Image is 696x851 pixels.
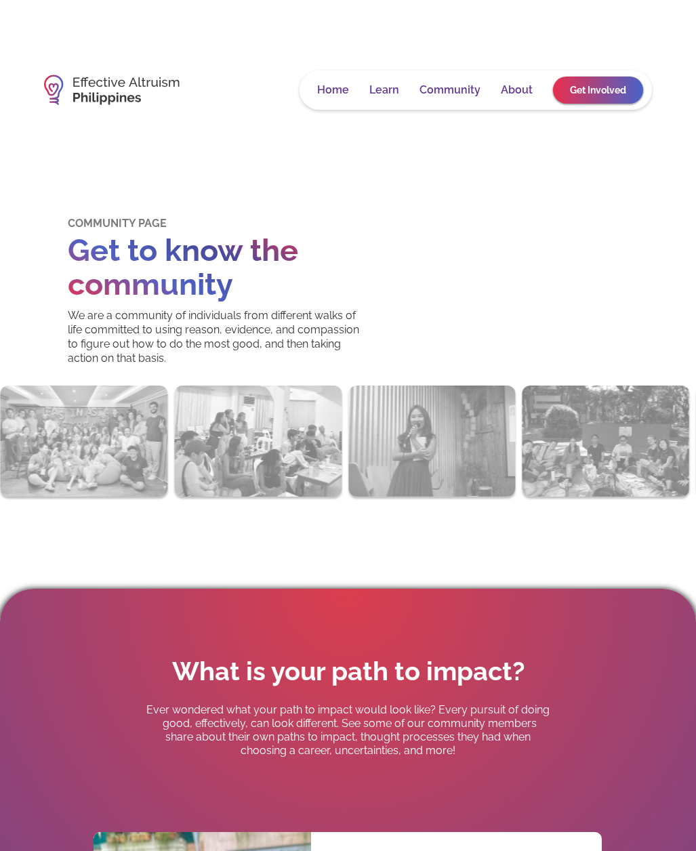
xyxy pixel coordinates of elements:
div: Ever wondered what your path to impact would look like? Every pursuit of doing good, effectively,... [145,703,552,757]
a: Learn [369,83,399,97]
h1: What is your path to impact? [172,657,525,686]
a: Home [317,83,349,97]
a: Community [419,83,480,97]
a: Get Involved [553,77,643,104]
a: About [501,83,533,97]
